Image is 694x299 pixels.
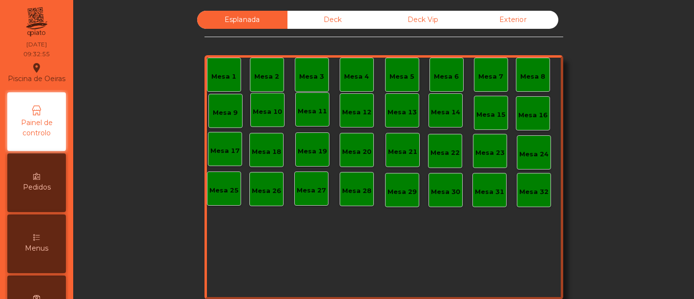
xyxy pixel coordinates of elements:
div: Mesa 9 [213,108,238,118]
div: Mesa 11 [298,107,327,116]
div: Mesa 22 [430,148,460,158]
div: Mesa 5 [389,72,414,82]
div: Mesa 12 [342,107,371,117]
div: Mesa 14 [431,107,460,117]
div: Mesa 15 [476,110,506,120]
div: Mesa 20 [342,147,371,157]
div: Deck [287,11,378,29]
div: Mesa 1 [211,72,236,82]
span: Pedidos [23,182,51,192]
i: location_on [31,62,42,74]
span: Painel de controlo [10,118,63,138]
div: Piscina de Oeiras [8,61,65,85]
span: Menus [25,243,48,254]
div: Mesa 3 [299,72,324,82]
div: Exterior [468,11,558,29]
div: Mesa 29 [388,187,417,197]
div: Mesa 19 [298,147,327,156]
div: Mesa 13 [388,107,417,117]
div: Mesa 30 [431,187,460,197]
div: Esplanada [197,11,287,29]
div: [DATE] [26,40,47,49]
div: Mesa 21 [388,147,417,157]
div: Mesa 6 [434,72,459,82]
div: Deck Vip [378,11,468,29]
div: Mesa 17 [210,146,240,156]
div: Mesa 2 [254,72,279,82]
div: Mesa 16 [518,110,548,120]
div: Mesa 26 [252,186,281,196]
div: Mesa 18 [252,147,281,157]
div: Mesa 8 [520,72,545,82]
div: 09:32:55 [23,50,50,59]
div: Mesa 27 [297,186,326,195]
div: Mesa 23 [475,148,505,158]
div: Mesa 7 [478,72,503,82]
img: qpiato [24,5,48,39]
div: Mesa 32 [519,187,549,197]
div: Mesa 10 [253,107,282,117]
div: Mesa 4 [344,72,369,82]
div: Mesa 31 [475,187,504,197]
div: Mesa 25 [209,186,239,195]
div: Mesa 24 [519,149,549,159]
div: Mesa 28 [342,186,371,196]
